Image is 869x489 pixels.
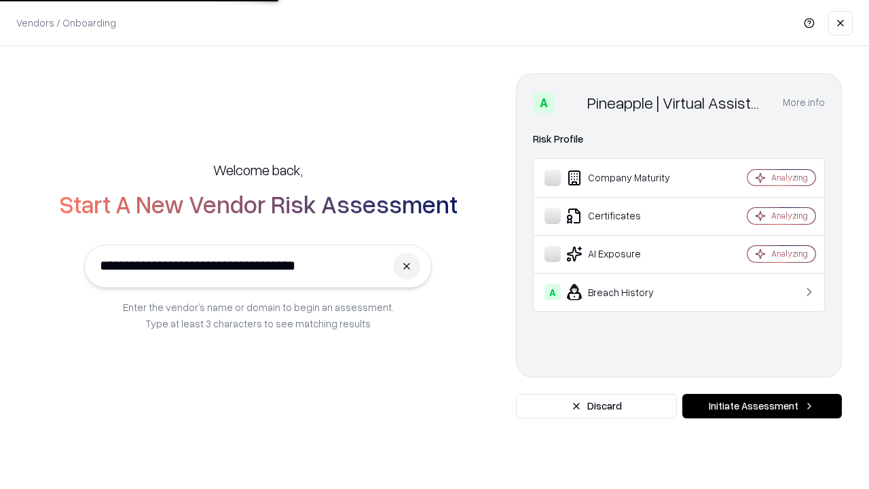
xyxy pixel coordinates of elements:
[771,248,808,259] div: Analyzing
[544,208,707,224] div: Certificates
[544,284,561,300] div: A
[587,92,766,113] div: Pineapple | Virtual Assistant Agency
[783,90,825,115] button: More info
[771,210,808,221] div: Analyzing
[533,92,555,113] div: A
[560,92,582,113] img: Pineapple | Virtual Assistant Agency
[123,299,394,331] p: Enter the vendor’s name or domain to begin an assessment. Type at least 3 characters to see match...
[59,190,458,217] h2: Start A New Vendor Risk Assessment
[533,131,825,147] div: Risk Profile
[544,284,707,300] div: Breach History
[516,394,677,418] button: Discard
[682,394,842,418] button: Initiate Assessment
[544,246,707,262] div: AI Exposure
[16,16,116,30] p: Vendors / Onboarding
[213,160,303,179] h5: Welcome back,
[771,172,808,183] div: Analyzing
[544,170,707,186] div: Company Maturity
